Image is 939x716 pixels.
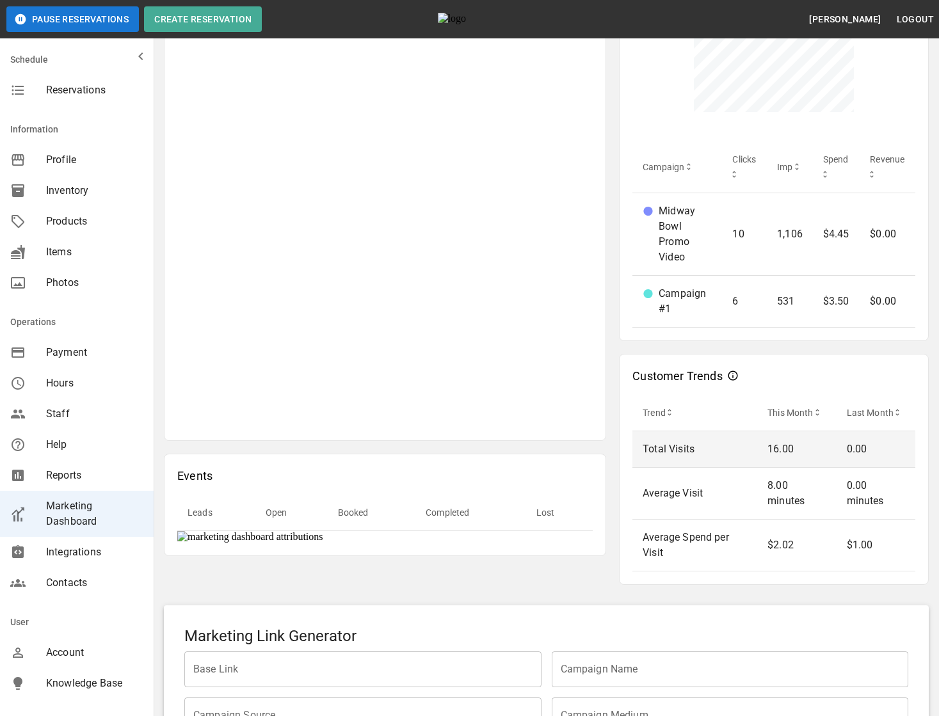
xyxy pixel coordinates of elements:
p: $1.00 [847,537,905,553]
p: 531 [777,294,803,309]
p: 1,106 [777,227,803,242]
button: Create Reservation [144,6,262,32]
p: 0.00 minutes [847,478,905,509]
span: Staff [46,406,143,422]
th: Lost [526,495,593,531]
span: Items [46,244,143,260]
p: 0.00 [847,442,905,457]
span: Account [46,645,143,660]
p: $2.02 [767,537,826,553]
p: $3.50 [823,294,849,309]
p: Midway Bowl Promo Video [659,203,712,265]
p: $0.00 [870,227,905,242]
button: [PERSON_NAME] [804,8,886,31]
span: Inventory [46,183,143,198]
svg: Customer Trends [728,370,738,381]
p: Campaign #1 [659,286,712,317]
p: $0.00 [870,294,905,309]
p: Average Spend per Visit [643,530,747,561]
span: Profile [46,152,143,168]
th: Spend [813,141,860,193]
span: Payment [46,345,143,360]
span: Reports [46,468,143,483]
th: Leads [177,495,255,531]
span: Help [46,437,143,452]
th: Completed [415,495,526,531]
p: 16.00 [767,442,826,457]
table: sticky table [632,395,915,571]
button: Logout [892,8,939,31]
th: Trend [632,395,757,431]
th: Imp [767,141,813,193]
p: Customer Trends [632,367,723,385]
img: marketing dashboard attributions [177,531,593,543]
span: Marketing Dashboard [46,498,143,529]
p: Total Visits [643,442,747,457]
p: 10 [732,227,757,242]
span: Photos [46,275,143,290]
table: sticky table [632,141,915,328]
p: 6 [732,294,757,309]
span: Hours [46,376,143,391]
span: Products [46,214,143,229]
th: This Month [757,395,836,431]
th: Clicks [722,141,767,193]
span: Reservations [46,83,143,98]
th: Campaign [632,141,722,193]
img: logo [438,13,508,26]
button: Pause Reservations [6,6,139,32]
span: Integrations [46,545,143,560]
h5: Marketing Link Generator [184,626,908,646]
span: Contacts [46,575,143,591]
p: Average Visit [643,486,747,501]
p: 8.00 minutes [767,478,826,509]
th: Last Month [837,395,915,431]
p: $4.45 [823,227,849,242]
th: Revenue [860,141,915,193]
p: Events [177,467,213,484]
table: sticky table [177,495,593,531]
th: Open [255,495,328,531]
th: Booked [328,495,416,531]
span: Knowledge Base [46,676,143,691]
